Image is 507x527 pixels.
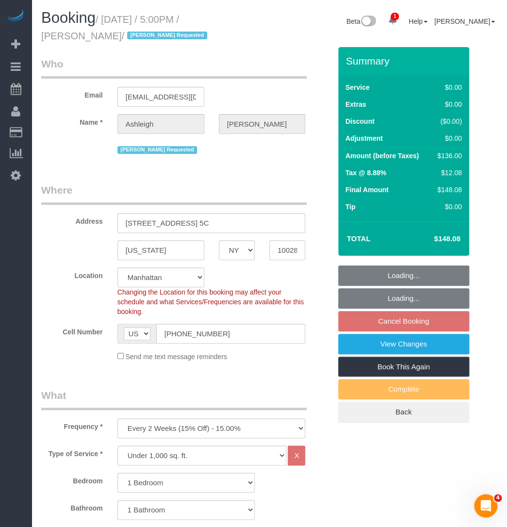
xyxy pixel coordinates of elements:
label: Discount [345,116,375,126]
label: Tip [345,202,356,212]
input: City [117,240,204,260]
div: $0.00 [433,133,461,143]
input: Cell Number [156,324,306,344]
label: Name * [34,114,110,127]
label: Tax @ 8.88% [345,168,386,178]
label: Amount (before Taxes) [345,151,419,161]
span: 4 [494,494,502,502]
label: Email [34,87,110,100]
legend: Where [41,183,307,205]
small: / [DATE] / 5:00PM / [PERSON_NAME] [41,14,210,41]
label: Bathroom [34,500,110,513]
label: Extras [345,99,366,109]
div: $12.08 [433,168,461,178]
input: Zip Code [269,240,305,260]
a: Back [338,402,469,422]
img: Automaid Logo [6,10,25,23]
span: [PERSON_NAME] Requested [117,146,197,154]
span: Send me text message reminders [126,353,227,361]
a: Beta [346,17,376,25]
iframe: Intercom live chat [474,494,497,517]
input: First Name [117,114,204,134]
label: Frequency * [34,418,110,431]
div: $148.08 [433,185,461,195]
div: $0.00 [433,202,461,212]
div: $136.00 [433,151,461,161]
span: Booking [41,9,96,26]
label: Bedroom [34,473,110,486]
div: $0.00 [433,82,461,92]
label: Final Amount [345,185,389,195]
img: New interface [360,16,376,28]
div: $0.00 [433,99,461,109]
span: Changing the Location for this booking may affect your schedule and what Services/Frequencies are... [117,288,304,315]
label: Address [34,213,110,226]
h4: $148.08 [405,235,460,243]
legend: What [41,388,307,410]
a: Book This Again [338,357,469,377]
label: Location [34,267,110,280]
legend: Who [41,57,307,79]
span: [PERSON_NAME] Requested [127,32,207,39]
a: 1 [383,10,402,31]
a: View Changes [338,334,469,354]
div: ($0.00) [433,116,461,126]
h3: Summary [346,55,464,66]
input: Last Name [219,114,306,134]
label: Adjustment [345,133,383,143]
span: 1 [391,13,399,20]
label: Type of Service * [34,445,110,459]
span: / [122,31,210,41]
label: Service [345,82,370,92]
label: Cell Number [34,324,110,337]
a: [PERSON_NAME] [434,17,495,25]
input: Email [117,87,204,107]
strong: Total [347,234,371,243]
a: Help [409,17,427,25]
